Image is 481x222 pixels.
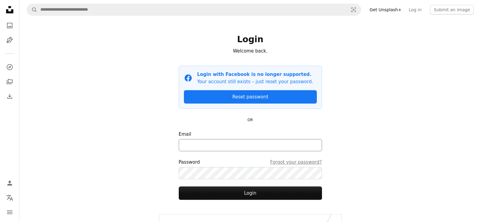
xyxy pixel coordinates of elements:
p: Login with Facebook is no longer supported. [197,71,313,78]
button: Search Unsplash [27,4,37,15]
button: Language [4,192,16,204]
a: Forgot your password? [270,159,322,166]
p: Your account still exists – just reset your password. [197,78,313,85]
button: Visual search [346,4,361,15]
form: Find visuals sitewide [27,4,361,16]
a: Collections [4,76,16,88]
a: Log in / Sign up [4,177,16,189]
button: Menu [4,206,16,218]
input: PasswordForgot your password? [179,167,322,179]
h1: Login [179,34,322,45]
a: Download History [4,90,16,102]
a: Home — Unsplash [4,4,16,17]
button: Submit an image [430,5,474,15]
a: Explore [4,61,16,73]
button: Login [179,186,322,200]
a: Log in [405,5,425,15]
a: Photos [4,19,16,32]
div: Password [179,159,322,166]
label: Email [179,131,322,151]
p: Welcome back. [179,47,322,55]
a: Reset password [184,90,317,104]
a: Get Unsplash+ [366,5,405,15]
input: Email [179,139,322,151]
small: OR [248,118,253,122]
a: Illustrations [4,34,16,46]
